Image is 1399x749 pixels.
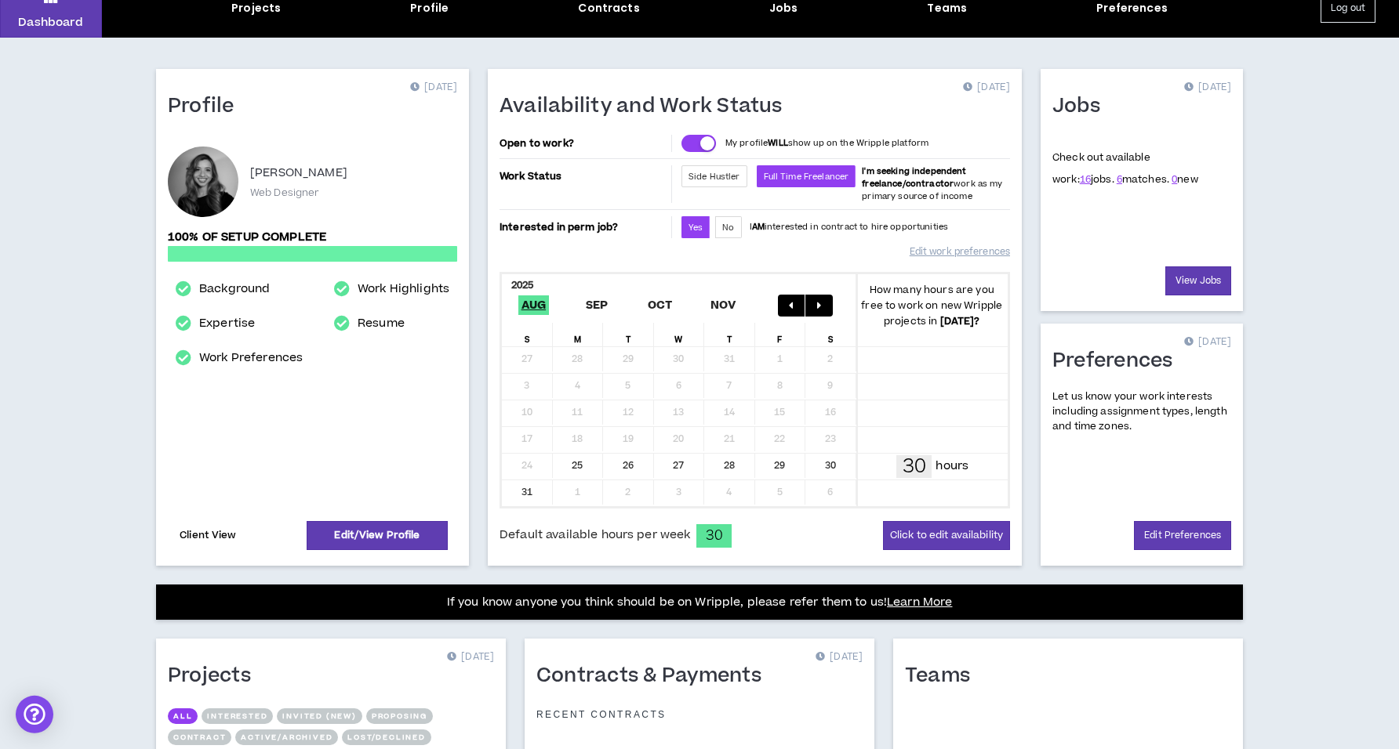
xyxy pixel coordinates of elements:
p: How many hours are you free to work on new Wripple projects in [856,282,1008,329]
a: 16 [1080,172,1091,186]
a: Edit work preferences [910,238,1010,266]
b: 2025 [511,278,534,292]
a: View Jobs [1165,266,1231,295]
p: Open to work? [500,137,668,150]
strong: WILL [768,137,788,149]
b: I'm seeking independent freelance/contractor [862,165,966,190]
div: W [654,323,705,346]
span: work as my primary source of income [862,165,1002,202]
a: 0 [1172,172,1177,186]
span: Yes [689,222,703,233]
button: All [168,708,198,724]
p: [DATE] [447,649,494,665]
span: Nov [707,295,739,315]
h1: Availability and Work Status [500,94,794,119]
div: Karla V. [168,147,238,217]
p: [DATE] [816,649,863,665]
button: Proposing [366,708,433,724]
p: Work Status [500,165,668,187]
span: jobs. [1080,172,1114,186]
p: Web Designer [250,186,319,200]
div: S [502,323,553,346]
div: M [553,323,604,346]
span: Oct [645,295,676,315]
div: F [755,323,806,346]
p: Check out available work: [1052,150,1198,186]
p: [DATE] [1184,80,1231,96]
a: Edit Preferences [1134,521,1231,550]
p: [DATE] [963,80,1010,96]
div: T [603,323,654,346]
button: Active/Archived [235,729,338,745]
a: Background [199,280,270,299]
h1: Projects [168,664,263,689]
p: I interested in contract to hire opportunities [750,221,949,233]
p: Interested in perm job? [500,216,668,238]
a: Resume [358,314,405,333]
span: Default available hours per week [500,526,690,544]
a: Work Preferences [199,349,303,367]
h1: Teams [905,664,982,689]
p: 100% of setup complete [168,229,457,246]
p: Dashboard [18,14,83,31]
p: Let us know your work interests including assignment types, length and time zones. [1052,389,1231,435]
span: Side Hustler [689,171,740,183]
p: [PERSON_NAME] [250,164,347,183]
span: matches. [1117,172,1169,186]
p: My profile show up on the Wripple platform [725,137,928,150]
div: S [805,323,856,346]
span: No [722,222,734,233]
a: Expertise [199,314,255,333]
p: Recent Contracts [536,708,667,721]
div: Open Intercom Messenger [16,696,53,733]
a: Edit/View Profile [307,521,448,550]
b: [DATE] ? [940,314,980,328]
p: hours [936,458,968,475]
h1: Contracts & Payments [536,664,773,689]
button: Click to edit availability [883,521,1010,550]
button: Lost/Declined [342,729,431,745]
span: Sep [583,295,612,315]
p: [DATE] [1184,335,1231,350]
button: Interested [202,708,273,724]
a: Work Highlights [358,280,449,299]
a: 6 [1117,172,1122,186]
span: Aug [518,295,550,315]
span: new [1172,172,1198,186]
a: Learn More [887,594,952,610]
strong: AM [752,221,765,233]
button: Contract [168,729,231,745]
h1: Preferences [1052,349,1185,374]
p: If you know anyone you think should be on Wripple, please refer them to us! [447,593,953,612]
div: T [704,323,755,346]
button: Invited (new) [277,708,362,724]
a: Client View [177,522,239,549]
h1: Profile [168,94,246,119]
h1: Jobs [1052,94,1112,119]
p: [DATE] [410,80,457,96]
